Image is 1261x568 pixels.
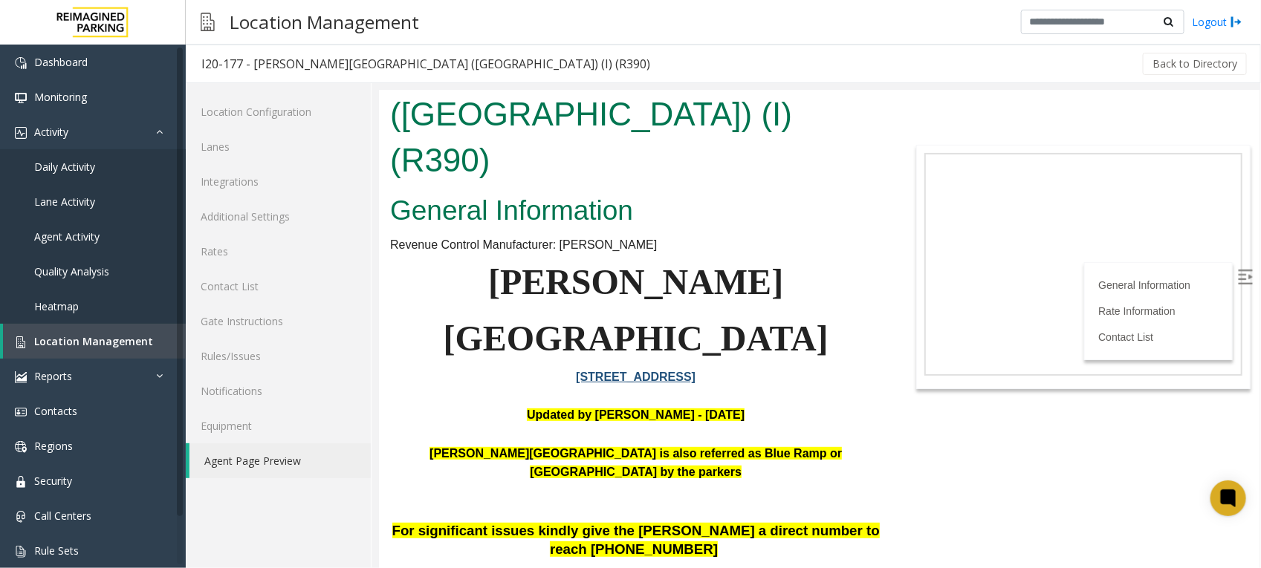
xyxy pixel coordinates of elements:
[186,199,371,234] a: Additional Settings
[34,543,79,558] span: Rule Sets
[186,129,371,164] a: Lanes
[34,125,68,139] span: Activity
[34,299,79,313] span: Heatmap
[15,441,27,453] img: 'icon'
[186,373,371,408] a: Notifications
[34,369,72,383] span: Reports
[34,90,87,104] span: Monitoring
[222,4,427,40] h3: Location Management
[15,476,27,488] img: 'icon'
[34,334,153,348] span: Location Management
[186,304,371,339] a: Gate Instructions
[1143,53,1247,75] button: Back to Directory
[201,4,215,40] img: pageIcon
[34,55,88,69] span: Dashboard
[34,509,91,523] span: Call Centers
[186,234,371,269] a: Rates
[34,195,95,209] span: Lane Activity
[65,172,450,268] span: [PERSON_NAME][GEOGRAPHIC_DATA]
[13,432,501,467] span: For significant issues kindly give the [PERSON_NAME] a direct number to reach [PHONE_NUMBER]
[11,101,502,140] h2: General Information
[189,443,371,478] a: Agent Page Preview
[34,264,109,278] span: Quality Analysis
[186,339,371,373] a: Rules/Issues
[34,229,100,244] span: Agent Activity
[201,54,650,74] div: I20-177 - [PERSON_NAME][GEOGRAPHIC_DATA] ([GEOGRAPHIC_DATA]) (I) (R390)
[15,92,27,104] img: 'icon'
[859,179,874,194] img: Open/Close Sidebar Menu
[15,406,27,418] img: 'icon'
[15,511,27,523] img: 'icon'
[15,371,27,383] img: 'icon'
[148,318,366,330] font: Updated by [PERSON_NAME] - [DATE]
[34,160,95,174] span: Daily Activity
[186,94,371,129] a: Location Configuration
[1192,14,1242,30] a: Logout
[15,336,27,348] img: 'icon'
[11,148,278,160] span: Revenue Control Manufacturer: [PERSON_NAME]
[719,241,774,252] a: Contact List
[51,356,463,388] b: [PERSON_NAME][GEOGRAPHIC_DATA] is also referred as Blue Ramp or [GEOGRAPHIC_DATA] by the parkers
[186,164,371,199] a: Integrations
[34,439,73,453] span: Regions
[186,269,371,304] a: Contact List
[3,324,186,359] a: Location Management
[15,127,27,139] img: 'icon'
[719,189,811,200] a: General Information
[186,408,371,443] a: Equipment
[15,57,27,69] img: 'icon'
[197,280,317,293] a: [STREET_ADDRESS]
[15,546,27,558] img: 'icon'
[34,474,72,488] span: Security
[34,404,77,418] span: Contacts
[1231,14,1242,30] img: logout
[719,215,797,226] a: Rate Information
